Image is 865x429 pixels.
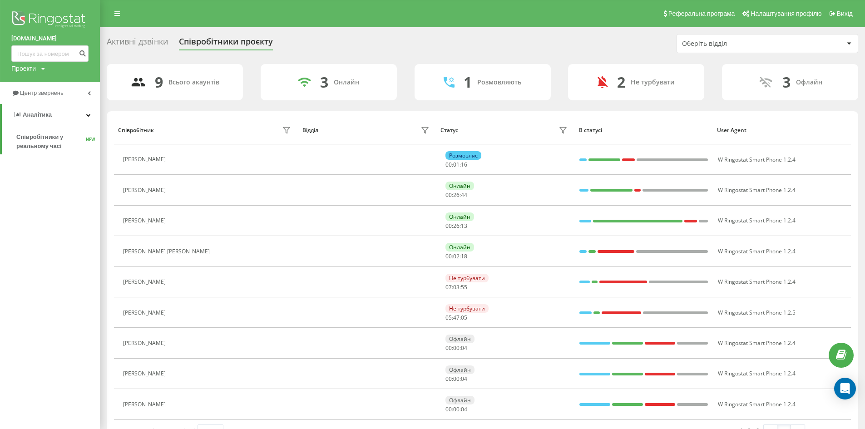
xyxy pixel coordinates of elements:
div: [PERSON_NAME] [123,156,168,163]
div: 3 [320,74,328,91]
div: 2 [617,74,625,91]
div: Розмовляє [445,151,481,160]
span: 26 [453,191,460,199]
a: Співробітники у реальному часіNEW [16,129,100,154]
div: Офлайн [796,79,822,86]
a: Аналiтика [2,104,100,126]
span: 47 [453,314,460,321]
span: Реферальна програма [668,10,735,17]
span: 04 [461,375,467,383]
span: 02 [453,252,460,260]
div: Онлайн [334,79,359,86]
span: 05 [445,314,452,321]
span: 03 [453,283,460,291]
div: : : [445,345,467,351]
span: Вихід [837,10,853,17]
span: 00 [445,222,452,230]
div: Офлайн [445,396,475,404]
div: Офлайн [445,365,475,374]
div: [PERSON_NAME] [123,310,168,316]
span: 00 [453,344,460,352]
div: 9 [155,74,163,91]
span: W Ringostat Smart Phone 1.2.4 [718,217,796,224]
span: 07 [445,283,452,291]
div: Відділ [302,127,318,133]
div: [PERSON_NAME] [123,187,168,193]
span: Центр звернень [20,89,64,96]
div: 1 [464,74,472,91]
div: Всього акаунтів [168,79,219,86]
div: Не турбувати [445,274,489,282]
span: 16 [461,161,467,168]
div: : : [445,315,467,321]
div: : : [445,284,467,291]
span: 00 [453,375,460,383]
span: W Ringostat Smart Phone 1.2.4 [718,370,796,377]
div: Онлайн [445,243,474,251]
div: [PERSON_NAME] [123,370,168,377]
div: В статусі [579,127,708,133]
span: W Ringostat Smart Phone 1.2.4 [718,400,796,408]
span: 55 [461,283,467,291]
span: 01 [453,161,460,168]
div: : : [445,406,467,413]
span: 00 [445,344,452,352]
div: [PERSON_NAME] [123,279,168,285]
img: Ringostat logo [11,9,89,32]
div: [PERSON_NAME] [123,217,168,224]
span: 00 [453,405,460,413]
div: Онлайн [445,212,474,221]
span: 04 [461,405,467,413]
div: Open Intercom Messenger [834,378,856,399]
span: Співробітники у реальному часі [16,133,86,151]
div: : : [445,162,467,168]
div: Активні дзвінки [107,37,168,51]
div: Офлайн [445,335,475,343]
div: : : [445,376,467,382]
div: [PERSON_NAME] [123,340,168,346]
span: W Ringostat Smart Phone 1.2.4 [718,339,796,347]
div: Співробітник [118,127,154,133]
span: 00 [445,375,452,383]
span: W Ringostat Smart Phone 1.2.4 [718,186,796,194]
span: W Ringostat Smart Phone 1.2.4 [718,278,796,286]
a: [DOMAIN_NAME] [11,34,89,43]
span: 00 [445,252,452,260]
span: 05 [461,314,467,321]
div: Оберіть відділ [682,40,791,48]
div: Співробітники проєкту [179,37,273,51]
span: W Ringostat Smart Phone 1.2.4 [718,156,796,163]
div: : : [445,223,467,229]
div: : : [445,253,467,260]
div: Онлайн [445,182,474,190]
span: 04 [461,344,467,352]
span: Аналiтика [23,111,52,118]
span: 18 [461,252,467,260]
div: User Agent [717,127,846,133]
input: Пошук за номером [11,45,89,62]
div: Проекти [11,64,36,73]
span: 00 [445,405,452,413]
div: Не турбувати [445,304,489,313]
span: 26 [453,222,460,230]
div: Статус [440,127,458,133]
span: 00 [445,161,452,168]
span: 44 [461,191,467,199]
div: : : [445,192,467,198]
span: 00 [445,191,452,199]
div: [PERSON_NAME] [123,401,168,408]
div: 3 [782,74,791,91]
div: [PERSON_NAME] [PERSON_NAME] [123,248,212,255]
span: 13 [461,222,467,230]
div: Розмовляють [477,79,521,86]
div: Не турбувати [631,79,675,86]
span: W Ringostat Smart Phone 1.2.4 [718,247,796,255]
span: Налаштування профілю [751,10,821,17]
span: W Ringostat Smart Phone 1.2.5 [718,309,796,316]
